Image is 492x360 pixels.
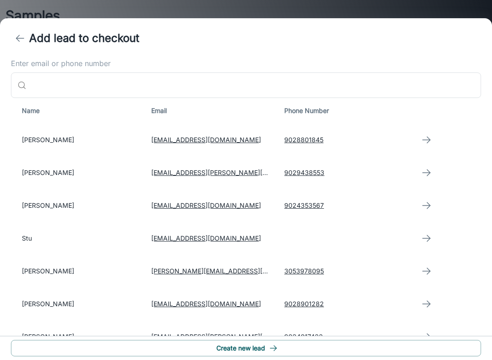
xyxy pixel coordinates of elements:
[29,30,139,46] h4: Add lead to checkout
[284,169,324,176] a: 9029438553
[11,29,29,47] button: back
[151,201,261,209] a: [EMAIL_ADDRESS][DOMAIN_NAME]
[151,333,313,340] a: [EMAIL_ADDRESS][PERSON_NAME][DOMAIN_NAME]
[11,340,481,356] button: Create new lead
[151,300,261,308] a: [EMAIL_ADDRESS][DOMAIN_NAME]
[151,136,261,144] a: [EMAIL_ADDRESS][DOMAIN_NAME]
[284,201,324,209] a: 9024353567
[11,255,144,288] td: [PERSON_NAME]
[11,189,144,222] td: [PERSON_NAME]
[11,58,481,69] label: Enter email or phone number
[151,234,261,242] a: [EMAIL_ADDRESS][DOMAIN_NAME]
[144,98,277,123] th: Email
[284,333,323,340] a: 9024017422
[11,320,144,353] td: [PERSON_NAME]
[11,288,144,320] td: [PERSON_NAME]
[151,267,313,275] a: [PERSON_NAME][EMAIL_ADDRESS][DOMAIN_NAME]
[284,267,324,275] a: 3053978095
[277,98,410,123] th: Phone Number
[11,222,144,255] td: Stu
[284,136,323,144] a: 9028801845
[11,123,144,156] td: [PERSON_NAME]
[284,300,324,308] a: 9028901282
[11,98,144,123] th: Name
[151,169,313,176] a: [EMAIL_ADDRESS][PERSON_NAME][DOMAIN_NAME]
[11,156,144,189] td: [PERSON_NAME]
